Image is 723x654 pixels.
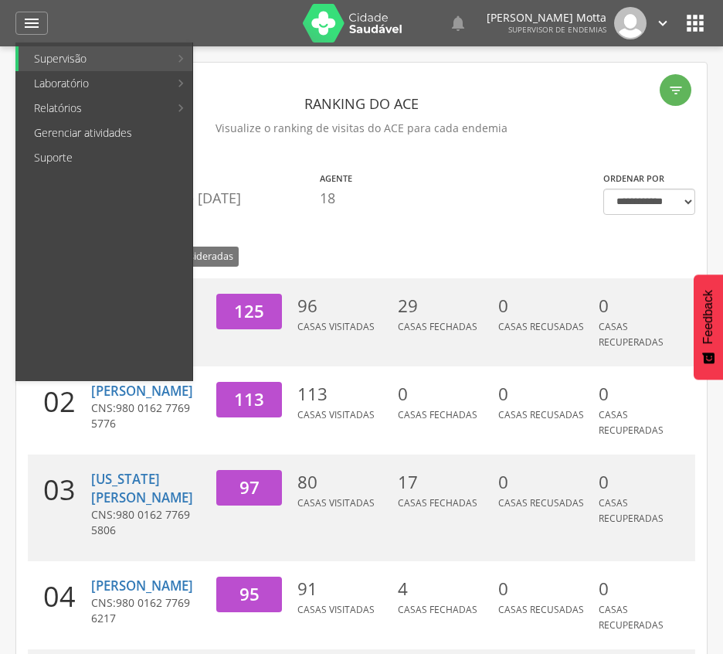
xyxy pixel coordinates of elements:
[498,470,591,495] p: 0
[297,603,375,616] span: Casas Visitadas
[234,299,264,323] span: 125
[91,577,193,594] a: [PERSON_NAME]
[498,603,584,616] span: Casas Recusadas
[599,320,664,349] span: Casas Recuperadas
[19,46,169,71] a: Supervisão
[498,294,591,318] p: 0
[91,595,190,625] span: 980 0162 7769 6217
[91,400,190,431] span: 980 0162 7769 5776
[91,595,205,626] p: CNS:
[654,7,671,39] a: 
[22,14,41,32] i: 
[28,455,91,561] div: 03
[234,387,264,411] span: 113
[15,12,48,35] a: 
[449,14,467,32] i: 
[398,577,490,601] p: 4
[297,470,390,495] p: 80
[28,90,695,118] header: Ranking do ACE
[297,577,390,601] p: 91
[91,400,205,431] p: CNS:
[599,408,664,437] span: Casas Recuperadas
[498,408,584,421] span: Casas Recusadas
[599,577,691,601] p: 0
[683,11,708,36] i: 
[91,382,193,400] a: [PERSON_NAME]
[599,382,691,407] p: 0
[398,603,477,616] span: Casas Fechadas
[660,74,691,106] div: Filtro
[398,382,490,407] p: 0
[297,382,390,407] p: 113
[701,290,715,344] span: Feedback
[694,274,723,380] button: Feedback - Mostrar pesquisa
[28,561,91,649] div: 04
[398,320,477,333] span: Casas Fechadas
[398,408,477,421] span: Casas Fechadas
[91,470,193,506] a: [US_STATE] [PERSON_NAME]
[19,145,192,170] a: Suporte
[19,96,169,121] a: Relatórios
[449,7,467,39] a: 
[599,470,691,495] p: 0
[603,172,664,185] label: Ordenar por
[91,507,205,538] p: CNS:
[599,496,664,525] span: Casas Recuperadas
[28,118,695,139] p: Visualize o ranking de visitas do ACE para cada endemia
[498,320,584,333] span: Casas Recusadas
[508,24,606,35] span: Supervisor de Endemias
[297,408,375,421] span: Casas Visitadas
[297,294,390,318] p: 96
[19,121,192,145] a: Gerenciar atividades
[498,577,591,601] p: 0
[297,496,375,509] span: Casas Visitadas
[498,496,584,509] span: Casas Recusadas
[498,382,591,407] p: 0
[239,582,260,606] span: 95
[320,189,352,209] p: 18
[127,189,312,209] p: [DATE] até [DATE]
[19,71,169,96] a: Laboratório
[28,366,91,455] div: 02
[599,603,664,632] span: Casas Recuperadas
[654,15,671,32] i: 
[91,507,190,537] span: 980 0162 7769 5806
[297,320,375,333] span: Casas Visitadas
[320,172,352,185] label: Agente
[668,83,684,98] i: 
[398,294,490,318] p: 29
[398,470,490,495] p: 17
[487,12,606,23] p: [PERSON_NAME] Motta
[398,496,477,509] span: Casas Fechadas
[239,475,260,499] span: 97
[599,294,691,318] p: 0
